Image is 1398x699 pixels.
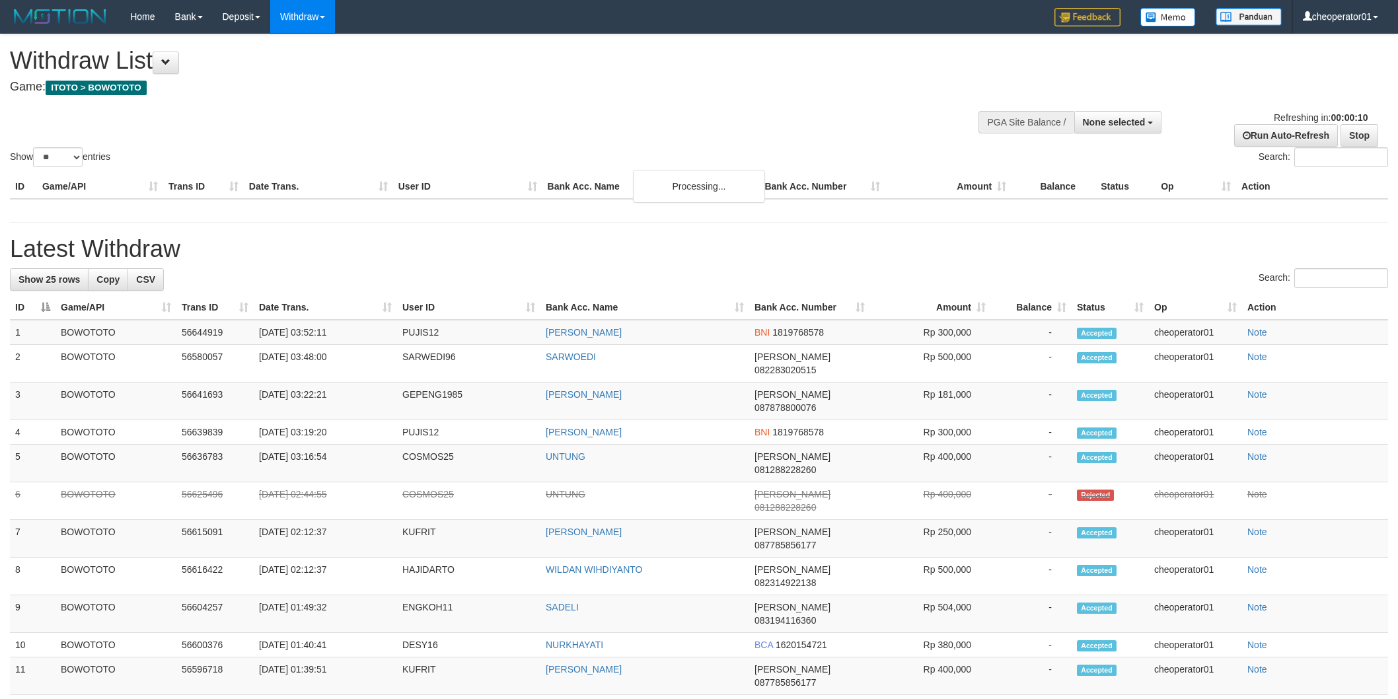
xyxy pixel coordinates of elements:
[55,320,176,345] td: BOWOTOTO
[55,445,176,482] td: BOWOTOTO
[885,174,1012,199] th: Amount
[18,274,80,285] span: Show 25 rows
[776,640,827,650] span: Copy 1620154721 to clipboard
[546,489,585,499] a: UNTUNG
[10,147,110,167] label: Show entries
[55,482,176,520] td: BOWOTOTO
[1247,602,1267,612] a: Note
[176,657,254,695] td: 56596718
[1149,320,1242,345] td: cheoperator01
[254,657,397,695] td: [DATE] 01:39:51
[1012,174,1095,199] th: Balance
[10,295,55,320] th: ID: activate to sort column descending
[10,558,55,595] td: 8
[397,295,540,320] th: User ID: activate to sort column ascending
[397,345,540,383] td: SARWEDI96
[1247,427,1267,437] a: Note
[1149,482,1242,520] td: cheoperator01
[1247,327,1267,338] a: Note
[546,351,596,362] a: SARWOEDI
[10,48,919,74] h1: Withdraw List
[754,527,830,537] span: [PERSON_NAME]
[546,564,643,575] a: WILDAN WIHDIYANTO
[870,657,991,695] td: Rp 400,000
[1095,174,1156,199] th: Status
[991,320,1072,345] td: -
[870,633,991,657] td: Rp 380,000
[1274,112,1368,123] span: Refreshing in:
[1072,295,1149,320] th: Status: activate to sort column ascending
[397,320,540,345] td: PUJIS12
[1259,147,1388,167] label: Search:
[1247,489,1267,499] a: Note
[128,268,164,291] a: CSV
[244,174,393,199] th: Date Trans.
[55,295,176,320] th: Game/API: activate to sort column ascending
[1077,565,1117,576] span: Accepted
[176,320,254,345] td: 56644919
[88,268,128,291] a: Copy
[991,345,1072,383] td: -
[55,420,176,445] td: BOWOTOTO
[1054,8,1121,26] img: Feedback.jpg
[176,383,254,420] td: 56641693
[754,564,830,575] span: [PERSON_NAME]
[1077,490,1114,501] span: Rejected
[10,383,55,420] td: 3
[10,633,55,657] td: 10
[546,602,579,612] a: SADELI
[397,633,540,657] td: DESY16
[754,602,830,612] span: [PERSON_NAME]
[1247,351,1267,362] a: Note
[397,482,540,520] td: COSMOS25
[870,482,991,520] td: Rp 400,000
[254,520,397,558] td: [DATE] 02:12:37
[754,365,816,375] span: Copy 082283020515 to clipboard
[1149,295,1242,320] th: Op: activate to sort column ascending
[397,595,540,633] td: ENGKOH11
[1077,390,1117,401] span: Accepted
[55,383,176,420] td: BOWOTOTO
[1077,328,1117,339] span: Accepted
[1247,640,1267,650] a: Note
[991,558,1072,595] td: -
[772,327,824,338] span: Copy 1819768578 to clipboard
[546,640,603,650] a: NURKHAYATI
[136,274,155,285] span: CSV
[546,427,622,437] a: [PERSON_NAME]
[1149,657,1242,695] td: cheoperator01
[754,402,816,413] span: Copy 087878800076 to clipboard
[10,595,55,633] td: 9
[991,657,1072,695] td: -
[176,345,254,383] td: 56580057
[991,482,1072,520] td: -
[397,420,540,445] td: PUJIS12
[10,520,55,558] td: 7
[254,295,397,320] th: Date Trans.: activate to sort column ascending
[540,295,749,320] th: Bank Acc. Name: activate to sort column ascending
[10,445,55,482] td: 5
[1242,295,1388,320] th: Action
[1156,174,1236,199] th: Op
[754,577,816,588] span: Copy 082314922138 to clipboard
[991,420,1072,445] td: -
[176,445,254,482] td: 56636783
[754,502,816,513] span: Copy 081288228260 to clipboard
[542,174,760,199] th: Bank Acc. Name
[1149,420,1242,445] td: cheoperator01
[754,540,816,550] span: Copy 087785856177 to clipboard
[397,383,540,420] td: GEPENG1985
[1294,147,1388,167] input: Search:
[1247,564,1267,575] a: Note
[397,657,540,695] td: KUFRIT
[754,489,830,499] span: [PERSON_NAME]
[1149,595,1242,633] td: cheoperator01
[176,558,254,595] td: 56616422
[1149,345,1242,383] td: cheoperator01
[870,295,991,320] th: Amount: activate to sort column ascending
[1234,124,1338,147] a: Run Auto-Refresh
[754,427,770,437] span: BNI
[46,81,147,95] span: ITOTO > BOWOTOTO
[754,389,830,400] span: [PERSON_NAME]
[754,451,830,462] span: [PERSON_NAME]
